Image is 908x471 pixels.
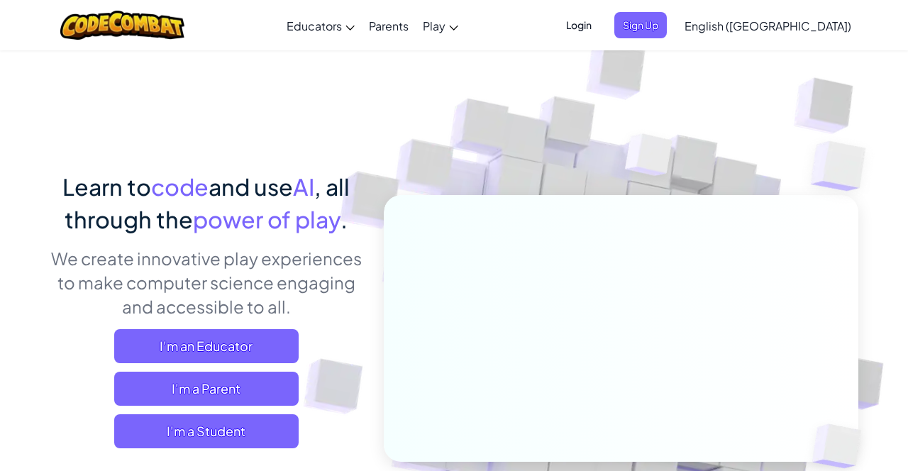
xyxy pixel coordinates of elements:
[287,18,342,33] span: Educators
[558,12,600,38] button: Login
[293,172,314,201] span: AI
[614,12,667,38] button: Sign Up
[209,172,293,201] span: and use
[279,6,362,45] a: Educators
[685,18,851,33] span: English ([GEOGRAPHIC_DATA])
[362,6,416,45] a: Parents
[416,6,465,45] a: Play
[50,246,362,318] p: We create innovative play experiences to make computer science engaging and accessible to all.
[114,372,299,406] a: I'm a Parent
[782,106,905,226] img: Overlap cubes
[151,172,209,201] span: code
[423,18,445,33] span: Play
[599,106,701,211] img: Overlap cubes
[677,6,858,45] a: English ([GEOGRAPHIC_DATA])
[114,329,299,363] a: I'm an Educator
[60,11,184,40] img: CodeCombat logo
[114,414,299,448] button: I'm a Student
[62,172,151,201] span: Learn to
[193,205,340,233] span: power of play
[340,205,348,233] span: .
